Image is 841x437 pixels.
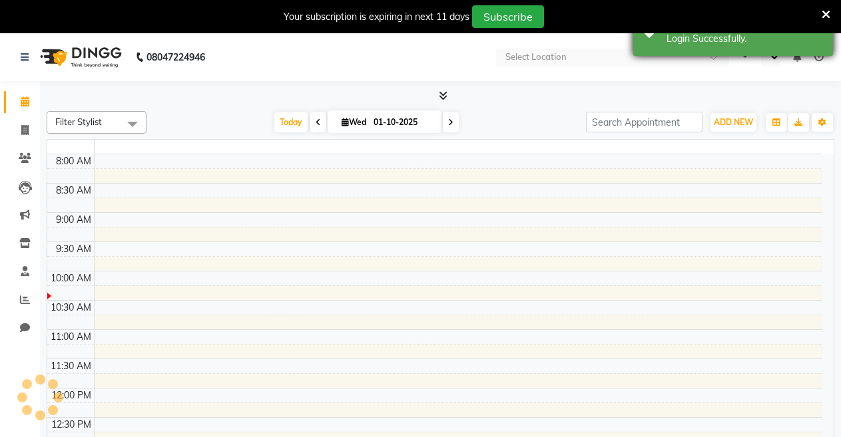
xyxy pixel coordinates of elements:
[714,117,753,127] span: ADD NEW
[48,271,94,285] div: 10:00 AM
[53,213,94,227] div: 9:00 AM
[55,116,102,127] span: Filter Stylist
[274,112,308,132] span: Today
[667,32,823,46] div: Login Successfully.
[53,184,94,198] div: 8:30 AM
[370,112,436,132] input: 2025-10-01
[338,117,370,127] span: Wed
[53,154,94,168] div: 8:00 AM
[472,5,544,28] button: Subscribe
[48,301,94,315] div: 10:30 AM
[284,10,469,24] div: Your subscription is expiring in next 11 days
[586,112,702,132] input: Search Appointment
[53,242,94,256] div: 9:30 AM
[146,39,205,76] b: 08047224946
[49,418,94,432] div: 12:30 PM
[49,388,94,402] div: 12:00 PM
[34,39,125,76] img: logo
[710,113,756,132] button: ADD NEW
[48,359,94,373] div: 11:30 AM
[505,51,567,64] div: Select Location
[48,330,94,344] div: 11:00 AM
